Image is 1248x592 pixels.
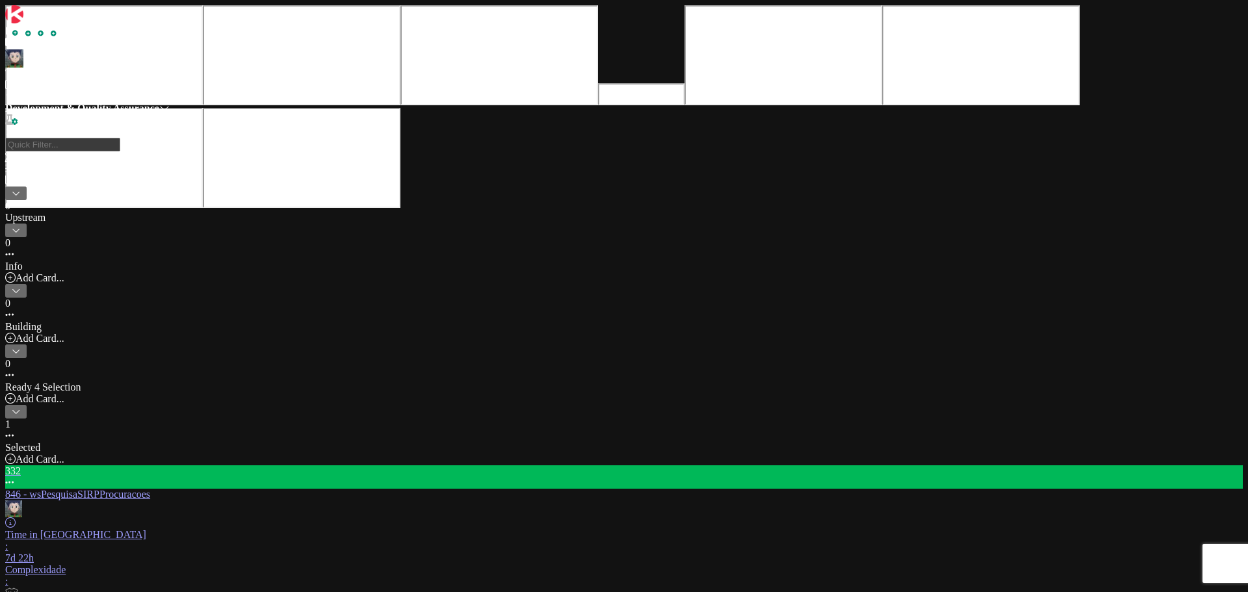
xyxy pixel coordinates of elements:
span: Add Card... [16,333,64,344]
span: 1 [5,418,10,430]
span: Kanban [14,79,47,90]
span: 0 [5,200,10,211]
div: 332 [5,465,1243,477]
img: LS [5,500,22,517]
span: Add Card... [16,393,64,404]
span: 0 [5,237,10,248]
span: Building [5,321,42,332]
div: T [5,68,1243,79]
span: : [5,541,8,552]
div: 7d 22h [5,552,1243,564]
div: 846 - wsPesquisaSIRPProcuracoes [5,489,1243,500]
span: Add Card... [16,272,64,283]
div: 332 [5,465,1243,489]
span: Info [5,261,23,272]
iframe: UserGuiding AI Assistant Launcher [5,108,203,208]
iframe: UserGuiding Knowledge Base [684,5,882,105]
input: Quick Filter... [5,138,120,151]
span: 1x [5,126,16,137]
span: : [5,576,8,587]
span: Add Card... [16,454,64,465]
iframe: UserGuiding AI Assistant [203,108,400,208]
div: Time in [GEOGRAPHIC_DATA] [5,529,1243,541]
span: 2x [16,126,26,137]
span: Upstream [5,212,45,223]
b: Development & Quality Assurance [5,103,159,114]
span: 3x [26,126,36,137]
iframe: UserGuiding Product Updates [882,5,1080,105]
span: Ready 4 Selection [5,381,81,393]
span: 0 [5,298,10,309]
span: Selected [5,442,40,453]
span: 0 [5,358,10,369]
div: Complexidade [5,564,1243,576]
div: LS [5,500,1243,529]
div: 332846 - wsPesquisaSIRPProcuracoes [5,465,1243,500]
